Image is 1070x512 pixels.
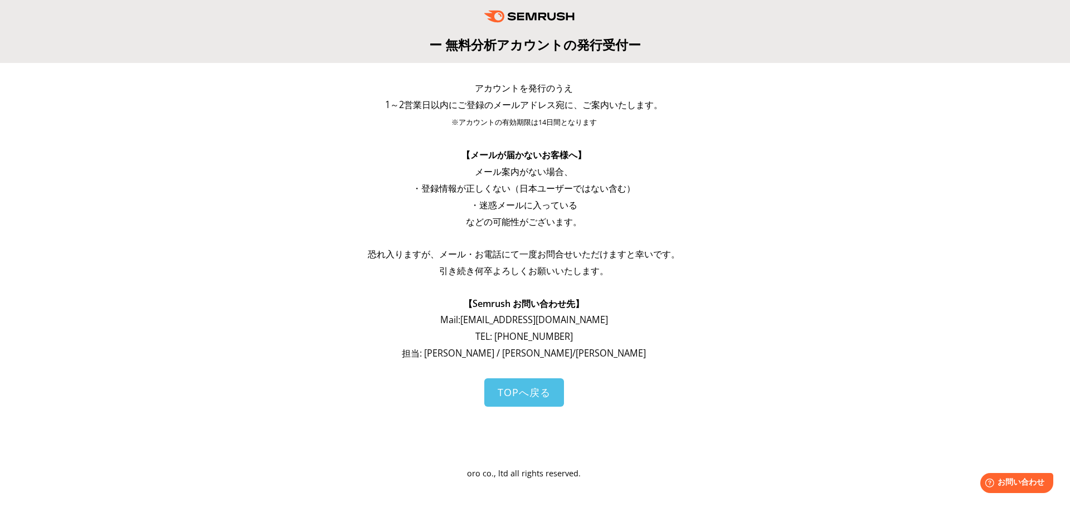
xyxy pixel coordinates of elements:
span: メール案内がない場合、 [475,165,573,178]
span: 【メールが届かないお客様へ】 [461,149,586,161]
span: oro co., ltd all rights reserved. [467,468,581,479]
span: Mail: [EMAIL_ADDRESS][DOMAIN_NAME] [440,314,608,326]
a: TOPへ戻る [484,378,564,407]
span: ・迷惑メールに入っている [470,199,577,211]
span: 引き続き何卒よろしくお願いいたします。 [439,265,609,277]
span: ・登録情報が正しくない（日本ユーザーではない含む） [412,182,635,194]
span: などの可能性がございます。 [466,216,582,228]
span: アカウントを発行のうえ [475,82,573,94]
span: 担当: [PERSON_NAME] / [PERSON_NAME]/[PERSON_NAME] [402,347,646,359]
span: TOPへ戻る [498,386,551,399]
span: 1～2営業日以内にご登録のメールアドレス宛に、ご案内いたします。 [385,99,663,111]
span: TEL: [PHONE_NUMBER] [475,330,573,343]
span: 【Semrush お問い合わせ先】 [464,298,584,310]
span: ー 無料分析アカウントの発行受付ー [429,36,641,53]
span: ※アカウントの有効期限は14日間となります [451,118,597,127]
span: 恐れ入りますが、メール・お電話にて一度お問合せいただけますと幸いです。 [368,248,680,260]
iframe: Help widget launcher [971,469,1058,500]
